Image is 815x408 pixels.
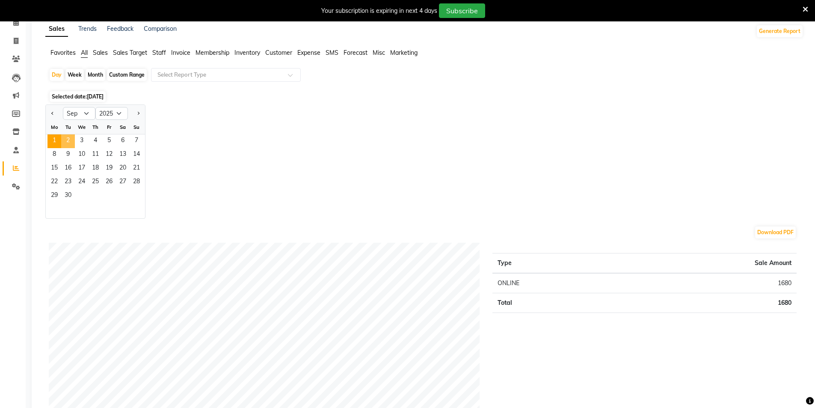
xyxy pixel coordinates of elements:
span: 16 [61,162,75,176]
div: Th [89,120,102,134]
span: Customer [265,49,292,57]
span: 22 [47,176,61,189]
span: Inventory [234,49,260,57]
select: Select year [95,107,128,120]
span: SMS [326,49,338,57]
a: Sales [45,21,68,37]
button: Download PDF [755,226,796,238]
div: Tu [61,120,75,134]
span: 10 [75,148,89,162]
div: Tuesday, September 23, 2025 [61,176,75,189]
span: 20 [116,162,130,176]
div: Wednesday, September 24, 2025 [75,176,89,189]
select: Select month [63,107,95,120]
span: 30 [61,189,75,203]
span: 12 [102,148,116,162]
span: 28 [130,176,143,189]
div: Fr [102,120,116,134]
span: Staff [152,49,166,57]
div: Su [130,120,143,134]
span: [DATE] [87,93,104,100]
div: Monday, September 1, 2025 [47,134,61,148]
div: Monday, September 22, 2025 [47,176,61,189]
div: Sunday, September 21, 2025 [130,162,143,176]
span: Expense [297,49,320,57]
div: Thursday, September 18, 2025 [89,162,102,176]
div: Day [50,69,64,81]
span: Membership [196,49,229,57]
th: Type [492,253,616,274]
div: Tuesday, September 16, 2025 [61,162,75,176]
span: 15 [47,162,61,176]
span: 9 [61,148,75,162]
span: 26 [102,176,116,189]
td: ONLINE [492,273,616,293]
span: 8 [47,148,61,162]
div: Sa [116,120,130,134]
div: Tuesday, September 2, 2025 [61,134,75,148]
div: We [75,120,89,134]
a: Trends [78,25,97,33]
span: Selected date: [50,91,106,102]
div: Tuesday, September 30, 2025 [61,189,75,203]
div: Custom Range [107,69,147,81]
td: 1680 [616,273,797,293]
div: Friday, September 12, 2025 [102,148,116,162]
button: Previous month [49,107,56,120]
div: Your subscription is expiring in next 4 days [321,6,437,15]
button: Subscribe [439,3,485,18]
div: Thursday, September 25, 2025 [89,176,102,189]
span: 3 [75,134,89,148]
span: 23 [61,176,75,189]
span: Invoice [171,49,190,57]
span: 4 [89,134,102,148]
span: 27 [116,176,130,189]
div: Saturday, September 6, 2025 [116,134,130,148]
a: Comparison [144,25,177,33]
span: Sales Target [113,49,147,57]
div: Wednesday, September 10, 2025 [75,148,89,162]
th: Sale Amount [616,253,797,274]
div: Thursday, September 4, 2025 [89,134,102,148]
div: Sunday, September 7, 2025 [130,134,143,148]
span: 13 [116,148,130,162]
span: 29 [47,189,61,203]
span: 25 [89,176,102,189]
span: 5 [102,134,116,148]
div: Monday, September 29, 2025 [47,189,61,203]
span: 18 [89,162,102,176]
div: Saturday, September 27, 2025 [116,176,130,189]
div: Month [86,69,105,81]
div: Sunday, September 14, 2025 [130,148,143,162]
button: Next month [135,107,142,120]
div: Sunday, September 28, 2025 [130,176,143,189]
span: 2 [61,134,75,148]
div: Wednesday, September 17, 2025 [75,162,89,176]
span: 11 [89,148,102,162]
td: Total [492,293,616,313]
div: Friday, September 5, 2025 [102,134,116,148]
a: Feedback [107,25,133,33]
span: 6 [116,134,130,148]
div: Tuesday, September 9, 2025 [61,148,75,162]
span: Marketing [390,49,418,57]
div: Monday, September 15, 2025 [47,162,61,176]
span: 1 [47,134,61,148]
span: Misc [373,49,385,57]
button: Generate Report [757,25,803,37]
span: 24 [75,176,89,189]
span: Sales [93,49,108,57]
div: Saturday, September 20, 2025 [116,162,130,176]
div: Wednesday, September 3, 2025 [75,134,89,148]
div: Week [65,69,84,81]
span: 7 [130,134,143,148]
div: Mo [47,120,61,134]
span: Favorites [50,49,76,57]
div: Thursday, September 11, 2025 [89,148,102,162]
span: 21 [130,162,143,176]
div: Saturday, September 13, 2025 [116,148,130,162]
span: All [81,49,88,57]
div: Monday, September 8, 2025 [47,148,61,162]
span: Forecast [344,49,367,57]
div: Friday, September 26, 2025 [102,176,116,189]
